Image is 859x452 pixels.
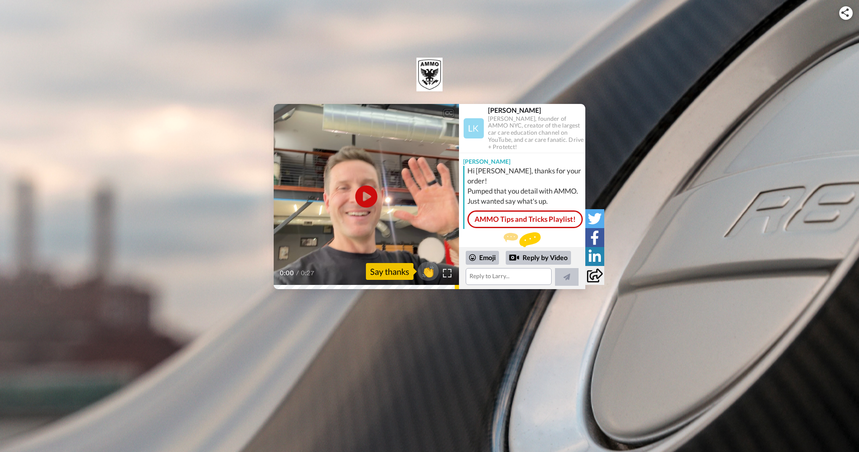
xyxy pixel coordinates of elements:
span: 👏 [418,265,439,278]
div: Hi [PERSON_NAME], thanks for your order! Pumped that you detail with AMMO. Just wanted say what's... [467,166,583,206]
span: 0:00 [280,268,294,278]
a: AMMO Tips and Tricks Playlist! [467,210,583,228]
div: [PERSON_NAME] [459,153,585,166]
span: 0:27 [301,268,315,278]
div: Emoji [466,251,499,264]
button: 👏 [418,262,439,281]
div: Reply by Video [506,251,571,265]
img: Full screen [443,269,451,277]
div: [PERSON_NAME], founder of AMMO NYC, creator of the largest car care education channel on YouTube,... [488,115,585,151]
img: logo [416,58,442,91]
div: Reply by Video [509,253,519,263]
div: Send [PERSON_NAME] a reply. [459,232,585,263]
div: [PERSON_NAME] [488,106,585,114]
div: Say thanks [366,263,413,280]
img: Profile Image [464,118,484,138]
span: / [296,268,299,278]
img: ic_share.svg [841,8,849,17]
div: CC [443,109,454,117]
img: message.svg [504,232,541,249]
